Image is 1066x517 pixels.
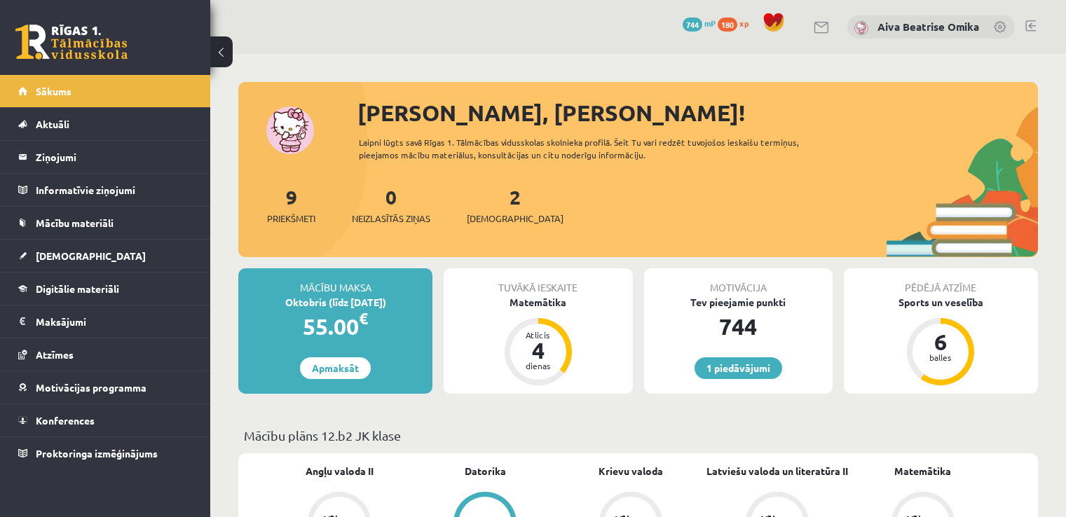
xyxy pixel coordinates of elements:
[718,18,737,32] span: 180
[18,108,193,140] a: Aktuāli
[644,268,833,295] div: Motivācija
[644,295,833,310] div: Tev pieejamie punkti
[683,18,702,32] span: 744
[357,96,1038,130] div: [PERSON_NAME], [PERSON_NAME]!
[238,268,432,295] div: Mācību maksa
[517,339,559,361] div: 4
[36,216,114,229] span: Mācību materiāli
[359,136,839,161] div: Laipni lūgts savā Rīgas 1. Tālmācības vidusskolas skolnieka profilā. Šeit Tu vari redzēt tuvojošo...
[36,174,193,206] legend: Informatīvie ziņojumi
[36,305,193,338] legend: Maksājumi
[18,75,193,107] a: Sākums
[36,249,146,262] span: [DEMOGRAPHIC_DATA]
[352,212,430,226] span: Neizlasītās ziņas
[877,20,979,34] a: Aiva Beatrise Omika
[36,381,146,394] span: Motivācijas programma
[444,268,632,295] div: Tuvākā ieskaite
[718,18,756,29] a: 180 xp
[36,85,71,97] span: Sākums
[36,141,193,173] legend: Ziņojumi
[36,447,158,460] span: Proktoringa izmēģinājums
[599,464,663,478] a: Krievu valoda
[18,141,193,173] a: Ziņojumi
[18,240,193,272] a: [DEMOGRAPHIC_DATA]
[18,437,193,469] a: Proktoringa izmēģinājums
[854,21,868,35] img: Aiva Beatrise Omika
[18,338,193,371] a: Atzīmes
[517,331,559,339] div: Atlicis
[695,357,782,379] a: 1 piedāvājumi
[18,305,193,338] a: Maksājumi
[238,295,432,310] div: Oktobris (līdz [DATE])
[18,174,193,206] a: Informatīvie ziņojumi
[739,18,749,29] span: xp
[238,310,432,343] div: 55.00
[267,184,315,226] a: 9Priekšmeti
[352,184,430,226] a: 0Neizlasītās ziņas
[306,464,374,478] a: Angļu valoda II
[920,331,962,353] div: 6
[244,426,1032,445] p: Mācību plāns 12.b2 JK klase
[706,464,848,478] a: Latviešu valoda un literatūra II
[18,371,193,404] a: Motivācijas programma
[683,18,716,29] a: 744 mP
[704,18,716,29] span: mP
[894,464,951,478] a: Matemātika
[36,414,95,427] span: Konferences
[18,207,193,239] a: Mācību materiāli
[36,348,74,361] span: Atzīmes
[644,310,833,343] div: 744
[36,282,119,295] span: Digitālie materiāli
[920,353,962,361] div: balles
[15,25,128,60] a: Rīgas 1. Tālmācības vidusskola
[844,295,1038,310] div: Sports un veselība
[36,118,69,130] span: Aktuāli
[517,361,559,370] div: dienas
[465,464,506,478] a: Datorika
[18,273,193,305] a: Digitālie materiāli
[844,295,1038,387] a: Sports un veselība 6 balles
[359,308,368,329] span: €
[444,295,632,310] div: Matemātika
[444,295,632,387] a: Matemātika Atlicis 4 dienas
[467,212,563,226] span: [DEMOGRAPHIC_DATA]
[467,184,563,226] a: 2[DEMOGRAPHIC_DATA]
[844,268,1038,295] div: Pēdējā atzīme
[300,357,371,379] a: Apmaksāt
[267,212,315,226] span: Priekšmeti
[18,404,193,436] a: Konferences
